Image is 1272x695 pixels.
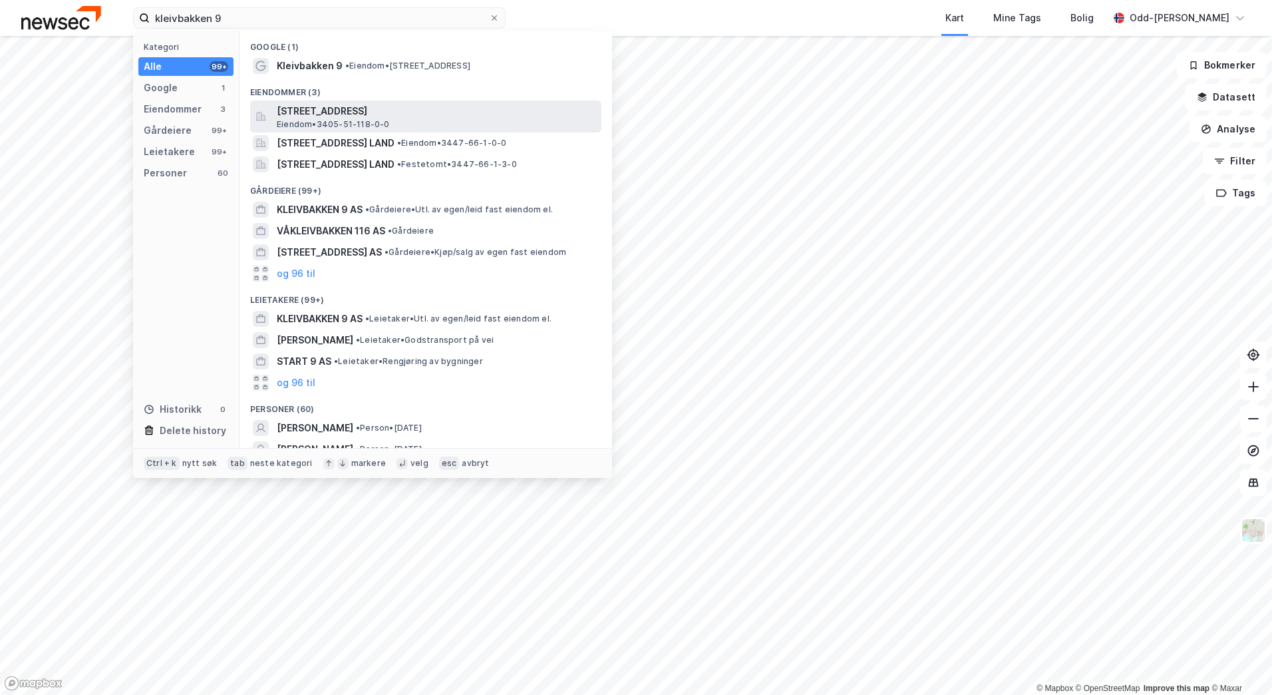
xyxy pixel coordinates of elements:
span: • [356,423,360,433]
div: Kategori [144,42,234,52]
div: tab [228,457,247,470]
div: 3 [218,104,228,115]
button: Bokmerker [1177,52,1267,79]
div: 99+ [210,125,228,136]
span: KLEIVBAKKEN 9 AS [277,311,363,327]
span: [STREET_ADDRESS] LAND [277,156,395,172]
span: Gårdeiere • Utl. av egen/leid fast eiendom el. [365,204,553,215]
div: 60 [218,168,228,178]
div: Leietakere [144,144,195,160]
img: Z [1241,518,1266,543]
span: Person • [DATE] [356,423,422,433]
div: Gårdeiere (99+) [239,175,612,199]
div: Delete history [160,423,226,439]
span: [PERSON_NAME] [277,420,353,436]
div: Kart [945,10,964,26]
div: Eiendommer (3) [239,77,612,101]
div: Eiendommer [144,101,202,117]
a: Mapbox homepage [4,676,63,691]
span: Leietaker • Rengjøring av bygninger [334,356,483,367]
span: • [397,138,401,148]
span: Leietaker • Godstransport på vei [356,335,494,346]
span: • [345,61,349,71]
span: [STREET_ADDRESS] AS [277,244,382,260]
span: [STREET_ADDRESS] [277,103,596,119]
div: Mine Tags [993,10,1041,26]
span: • [365,204,369,214]
div: Leietakere (99+) [239,284,612,308]
span: • [356,444,360,454]
button: Tags [1205,180,1267,206]
div: avbryt [462,458,489,469]
span: • [334,356,338,366]
div: Alle [144,59,162,75]
button: og 96 til [277,266,315,282]
div: Gårdeiere [144,122,192,138]
div: markere [351,458,386,469]
span: VÅKLEIVBAKKEN 116 AS [277,223,385,239]
div: Kontrollprogram for chat [1205,631,1272,695]
button: Filter [1203,148,1267,174]
div: esc [439,457,460,470]
div: 1 [218,83,228,93]
div: 99+ [210,146,228,157]
a: Mapbox [1036,684,1073,693]
span: • [365,314,369,324]
img: newsec-logo.f6e21ccffca1b3a03d2d.png [21,6,101,29]
span: Gårdeiere • Kjøp/salg av egen fast eiendom [385,247,566,258]
div: neste kategori [250,458,313,469]
span: • [397,159,401,169]
div: Ctrl + k [144,457,180,470]
input: Søk på adresse, matrikkel, gårdeiere, leietakere eller personer [150,8,489,28]
span: • [388,226,392,236]
span: • [385,247,389,257]
iframe: Chat Widget [1205,631,1272,695]
div: nytt søk [182,458,218,469]
div: Personer [144,165,187,181]
div: 0 [218,404,228,415]
span: START 9 AS [277,353,331,369]
div: 99+ [210,61,228,72]
div: Odd-[PERSON_NAME] [1130,10,1229,26]
span: Leietaker • Utl. av egen/leid fast eiendom el. [365,314,552,324]
div: Bolig [1070,10,1094,26]
span: [PERSON_NAME] [277,332,353,348]
button: og 96 til [277,375,315,391]
a: Improve this map [1144,684,1209,693]
span: KLEIVBAKKEN 9 AS [277,202,363,218]
span: Eiendom • 3405-51-118-0-0 [277,119,390,130]
span: Festetomt • 3447-66-1-3-0 [397,159,517,170]
span: Person • [DATE] [356,444,422,455]
span: Eiendom • 3447-66-1-0-0 [397,138,506,148]
span: [PERSON_NAME] [277,441,353,457]
div: Google [144,80,178,96]
span: [STREET_ADDRESS] LAND [277,135,395,151]
span: • [356,335,360,345]
button: Datasett [1186,84,1267,111]
div: velg [410,458,428,469]
button: Analyse [1190,116,1267,142]
div: Google (1) [239,31,612,55]
a: OpenStreetMap [1076,684,1140,693]
span: Kleivbakken 9 [277,58,343,74]
div: Historikk [144,401,202,417]
span: Gårdeiere [388,226,434,236]
div: Personer (60) [239,393,612,417]
span: Eiendom • [STREET_ADDRESS] [345,61,470,71]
